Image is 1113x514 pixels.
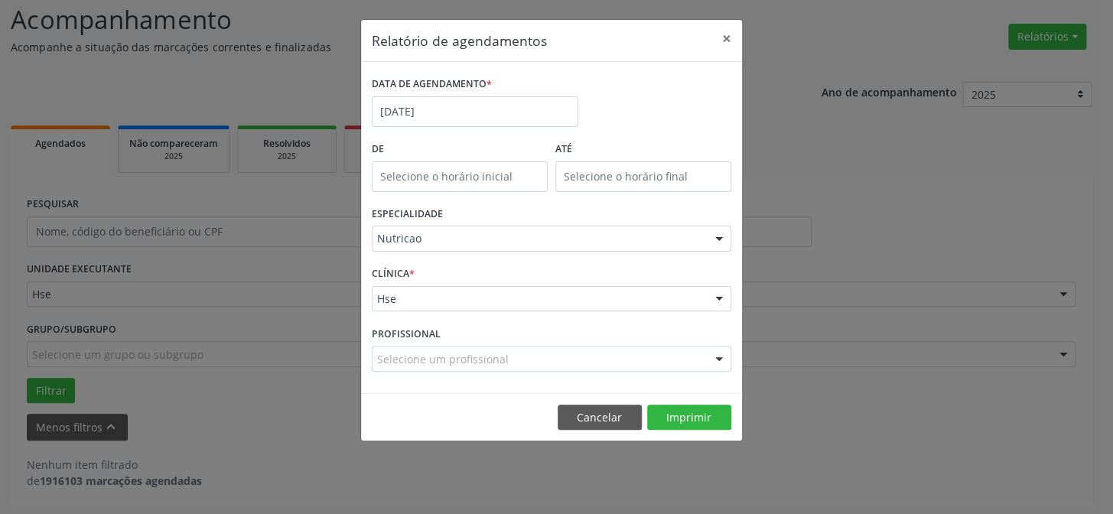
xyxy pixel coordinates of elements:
[558,405,642,431] button: Cancelar
[555,138,731,161] label: ATÉ
[647,405,731,431] button: Imprimir
[372,203,443,226] label: ESPECIALIDADE
[377,351,509,367] span: Selecione um profissional
[372,73,492,96] label: DATA DE AGENDAMENTO
[377,231,700,246] span: Nutricao
[711,20,742,57] button: Close
[372,138,548,161] label: De
[555,161,731,192] input: Selecione o horário final
[372,322,441,346] label: PROFISSIONAL
[372,31,547,50] h5: Relatório de agendamentos
[372,96,578,127] input: Selecione uma data ou intervalo
[377,291,700,307] span: Hse
[372,262,415,286] label: CLÍNICA
[372,161,548,192] input: Selecione o horário inicial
